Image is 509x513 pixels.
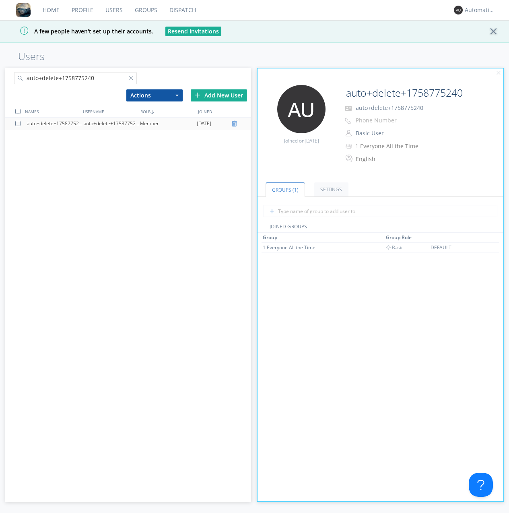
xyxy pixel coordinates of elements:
[165,27,221,36] button: Resend Invitations
[191,89,247,101] div: Add New User
[258,223,503,233] div: JOINED GROUPS
[262,233,385,242] th: Toggle SortBy
[16,3,31,17] img: 8ff700cf5bab4eb8a436322861af2272
[277,85,326,133] img: 373638.png
[454,6,463,14] img: 373638.png
[81,105,138,117] div: USERNAME
[345,118,351,124] img: phone-outline.svg
[27,118,84,130] div: auto+delete+1758775240
[355,142,422,150] div: 1 Everyone All the Time
[84,118,140,130] div: auto+delete+1758775240
[314,182,348,197] a: Settings
[356,104,423,112] span: auto+delete+1758775240
[465,6,495,14] div: Automation+0004
[140,118,197,130] div: Member
[346,153,354,163] img: In groups with Translation enabled, this user's messages will be automatically translated to and ...
[5,118,251,130] a: auto+delete+1758775240auto+delete+1758775240Member[DATE]
[138,105,196,117] div: ROLE
[263,244,323,251] div: 1 Everyone All the Time
[346,130,352,137] img: person-outline.svg
[197,118,211,130] span: [DATE]
[386,244,404,251] span: Basic
[195,92,200,98] img: plus.svg
[346,141,353,151] img: icon-alert-users-thin-outline.svg
[356,155,423,163] div: English
[385,233,430,242] th: Toggle SortBy
[284,137,319,144] span: Joined on
[353,128,433,139] button: Basic User
[14,72,137,84] input: Search users
[431,244,480,251] div: DEFAULT
[266,182,305,197] a: Groups (1)
[264,205,497,217] input: Type name of group to add user to
[126,89,183,101] button: Actions
[305,137,319,144] span: [DATE]
[496,70,501,76] img: cancel.svg
[469,473,493,497] iframe: Toggle Customer Support
[343,85,473,101] input: Name
[23,105,80,117] div: NAMES
[196,105,253,117] div: JOINED
[429,233,481,242] th: Toggle SortBy
[6,27,153,35] span: A few people haven't set up their accounts.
